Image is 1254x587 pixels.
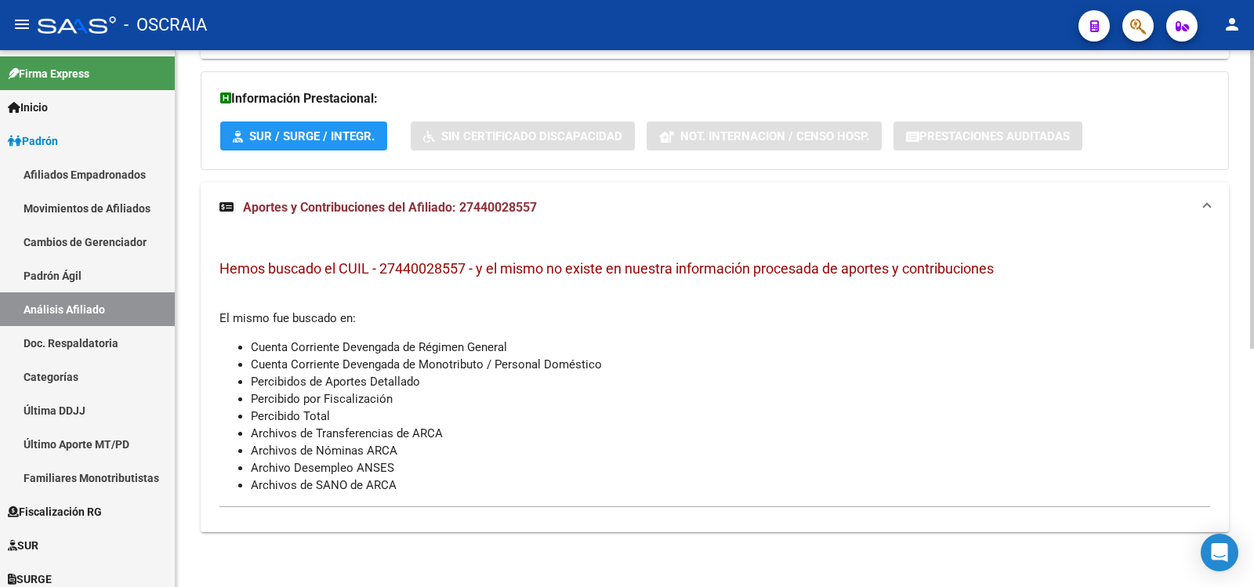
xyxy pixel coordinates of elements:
[219,260,994,277] span: Hemos buscado el CUIL - 27440028557 - y el mismo no existe en nuestra información procesada de ap...
[251,356,1210,373] li: Cuenta Corriente Devengada de Monotributo / Personal Doméstico
[13,15,31,34] mat-icon: menu
[251,408,1210,425] li: Percibido Total
[220,121,387,150] button: SUR / SURGE / INTEGR.
[251,459,1210,476] li: Archivo Desempleo ANSES
[201,183,1229,233] mat-expansion-panel-header: Aportes y Contribuciones del Afiliado: 27440028557
[201,233,1229,532] div: Aportes y Contribuciones del Afiliado: 27440028557
[1201,534,1238,571] div: Open Intercom Messenger
[8,503,102,520] span: Fiscalización RG
[249,129,375,143] span: SUR / SURGE / INTEGR.
[220,88,1209,110] h3: Información Prestacional:
[8,537,38,554] span: SUR
[893,121,1082,150] button: Prestaciones Auditadas
[647,121,882,150] button: Not. Internacion / Censo Hosp.
[441,129,622,143] span: Sin Certificado Discapacidad
[124,8,207,42] span: - OSCRAIA
[251,373,1210,390] li: Percibidos de Aportes Detallado
[680,129,869,143] span: Not. Internacion / Censo Hosp.
[219,258,1210,494] div: El mismo fue buscado en:
[411,121,635,150] button: Sin Certificado Discapacidad
[251,442,1210,459] li: Archivos de Nóminas ARCA
[8,99,48,116] span: Inicio
[8,65,89,82] span: Firma Express
[251,425,1210,442] li: Archivos de Transferencias de ARCA
[8,132,58,150] span: Padrón
[251,390,1210,408] li: Percibido por Fiscalización
[251,339,1210,356] li: Cuenta Corriente Devengada de Régimen General
[919,129,1070,143] span: Prestaciones Auditadas
[1223,15,1241,34] mat-icon: person
[243,200,537,215] span: Aportes y Contribuciones del Afiliado: 27440028557
[251,476,1210,494] li: Archivos de SANO de ARCA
